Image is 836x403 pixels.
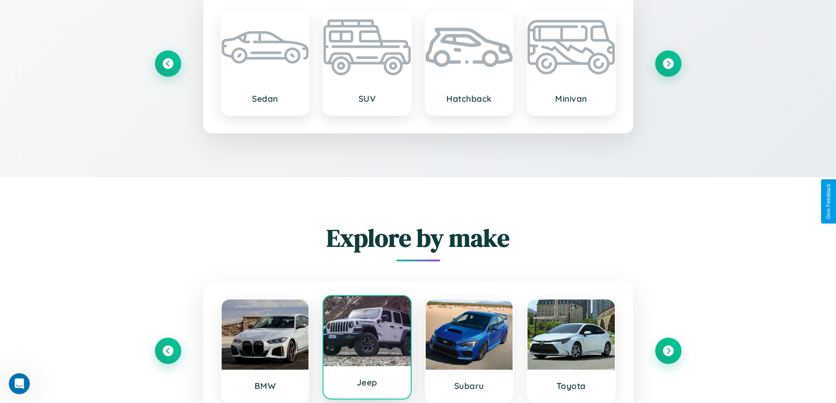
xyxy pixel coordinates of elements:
h3: BMW [230,381,300,391]
h3: Subaru [434,381,504,391]
h3: Toyota [536,381,606,391]
h3: Minivan [536,93,606,104]
iframe: Intercom live chat [9,373,30,394]
div: Give Feedback [825,184,832,219]
h3: SUV [332,93,402,104]
h3: Sedan [230,93,300,104]
h2: Explore by make [155,221,682,255]
h3: Hatchback [434,93,504,104]
h3: Jeep [332,377,402,388]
